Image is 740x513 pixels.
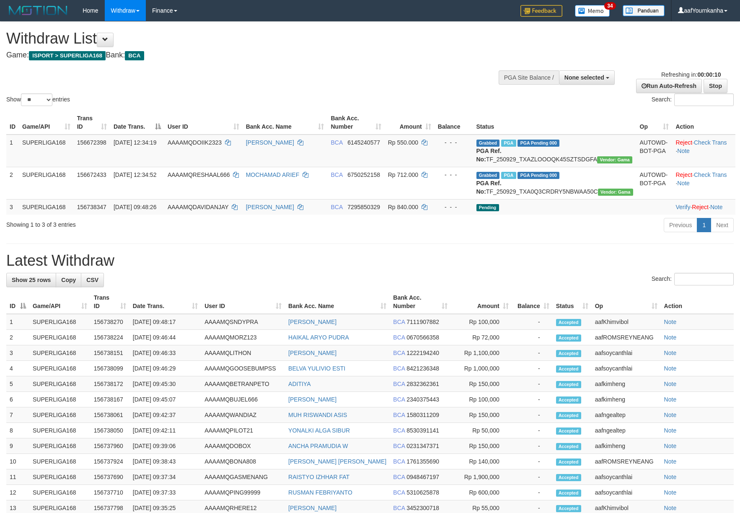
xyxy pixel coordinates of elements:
td: [DATE] 09:38:43 [129,454,201,469]
img: Feedback.jpg [520,5,562,17]
a: [PERSON_NAME] [288,350,336,356]
td: aafsoycanthlai [592,485,661,500]
a: Note [677,148,690,154]
a: CSV [81,273,104,287]
span: Copy 6145240577 to clipboard [347,139,380,146]
a: Reject [675,171,692,178]
div: - - - [438,203,470,211]
td: AUTOWD-BOT-PGA [637,167,673,199]
td: aafngealtep [592,423,661,438]
span: Refreshing in: [661,71,721,78]
a: YONALKI ALGA SIBUR [288,427,350,434]
td: 4 [6,361,29,376]
td: - [512,469,553,485]
span: BCA [393,396,405,403]
td: 3 [6,199,19,215]
th: Action [672,111,735,135]
a: Note [664,505,677,511]
a: Copy [56,273,81,287]
th: Trans ID: activate to sort column ascending [74,111,110,135]
td: - [512,376,553,392]
td: AAAAMQMORZ123 [201,330,285,345]
span: BCA [331,139,342,146]
span: BCA [393,458,405,465]
span: BCA [393,381,405,387]
span: Copy 1222194240 to clipboard [406,350,439,356]
span: None selected [564,74,604,81]
th: Date Trans.: activate to sort column ascending [129,290,201,314]
td: aafsoycanthlai [592,469,661,485]
a: [PERSON_NAME] [288,396,336,403]
td: aafROMSREYNEANG [592,454,661,469]
b: PGA Ref. No: [476,180,502,195]
a: Note [664,334,677,341]
a: Note [664,365,677,372]
span: 156672398 [77,139,106,146]
span: Accepted [556,350,581,357]
td: SUPERLIGA168 [29,361,91,376]
td: 10 [6,454,29,469]
span: Accepted [556,490,581,497]
a: Note [664,474,677,480]
span: [DATE] 12:34:52 [114,171,156,178]
th: Amount: activate to sort column ascending [451,290,512,314]
a: Reject [675,139,692,146]
td: aafngealtep [592,407,661,423]
span: BCA [331,171,342,178]
td: Rp 150,000 [451,376,512,392]
td: - [512,361,553,376]
span: Copy 6750252158 to clipboard [347,171,380,178]
td: Rp 1,900,000 [451,469,512,485]
span: Accepted [556,334,581,342]
a: RAISTYO IZHHAR FAT [288,474,349,480]
span: BCA [393,427,405,434]
span: PGA Pending [517,172,559,179]
a: Check Trans [694,139,727,146]
td: [DATE] 09:46:33 [129,345,201,361]
span: BCA [393,505,405,511]
td: AAAAMQLITHON [201,345,285,361]
span: 156672433 [77,171,106,178]
td: Rp 72,000 [451,330,512,345]
td: 156738224 [91,330,129,345]
a: Note [664,412,677,418]
a: [PERSON_NAME] [PERSON_NAME] [288,458,386,465]
span: Show 25 rows [12,277,51,283]
span: Copy [61,277,76,283]
span: Copy 8421236348 to clipboard [406,365,439,372]
th: Bank Acc. Number: activate to sort column ascending [390,290,451,314]
th: Trans ID: activate to sort column ascending [91,290,129,314]
a: Note [664,381,677,387]
td: AAAAMQGOOSEBUMPSS [201,361,285,376]
span: BCA [393,350,405,356]
th: Amount: activate to sort column ascending [385,111,435,135]
td: [DATE] 09:37:34 [129,469,201,485]
td: - [512,392,553,407]
td: [DATE] 09:42:11 [129,423,201,438]
td: [DATE] 09:46:44 [129,330,201,345]
td: aafkimheng [592,376,661,392]
td: SUPERLIGA168 [29,454,91,469]
td: SUPERLIGA168 [29,423,91,438]
td: - [512,454,553,469]
a: MOCHAMAD ARIEF [246,171,300,178]
td: Rp 150,000 [451,407,512,423]
td: 1 [6,314,29,330]
td: Rp 1,100,000 [451,345,512,361]
td: 156738099 [91,361,129,376]
td: 1 [6,135,19,167]
td: 156738061 [91,407,129,423]
a: Note [664,443,677,449]
td: AAAAMQBETRANPETO [201,376,285,392]
td: AAAAMQBUJEL666 [201,392,285,407]
td: AAAAMQPING99999 [201,485,285,500]
td: 5 [6,376,29,392]
th: Action [661,290,734,314]
span: BCA [393,474,405,480]
td: AAAAMQPILOT21 [201,423,285,438]
th: Bank Acc. Number: activate to sort column ascending [327,111,384,135]
td: SUPERLIGA168 [29,438,91,454]
span: Accepted [556,474,581,481]
span: ISPORT > SUPERLIGA168 [29,51,106,60]
span: Copy 0231347371 to clipboard [406,443,439,449]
